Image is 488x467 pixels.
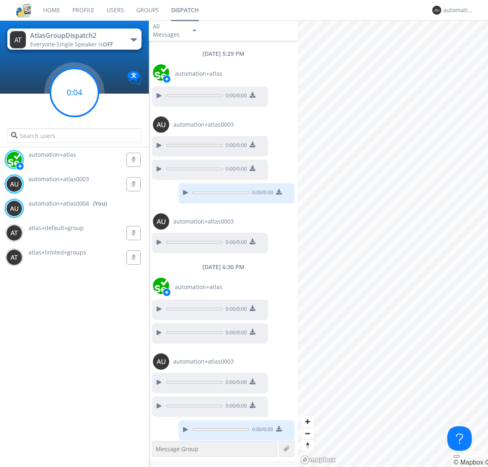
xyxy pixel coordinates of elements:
iframe: Toggle Customer Support [447,426,472,451]
button: Zoom out [302,428,314,439]
span: automation+atlas0003 [173,357,234,366]
span: atlas+default+group [28,224,84,232]
span: 0:00 / 0:00 [223,379,247,388]
img: caret-down-sm.svg [193,30,196,32]
div: AtlasGroupDispatch2 [30,31,122,40]
img: download media button [250,165,255,171]
img: 373638.png [432,6,441,15]
img: download media button [250,329,255,335]
img: download media button [250,379,255,384]
img: download media button [250,142,255,147]
img: 373638.png [6,176,22,192]
div: (You) [93,200,107,208]
a: Mapbox logo [300,455,336,465]
span: atlas+limited+groups [28,248,86,256]
img: 373638.png [6,200,22,217]
button: Reset bearing to north [302,439,314,451]
span: Single Speaker is [57,40,113,48]
div: All Messages [153,22,185,39]
img: cddb5a64eb264b2086981ab96f4c1ba7 [16,3,31,18]
img: download media button [250,305,255,311]
span: 0:00 / 0:00 [223,402,247,411]
img: d2d01cd9b4174d08988066c6d424eccd [153,64,169,81]
span: 0:00 / 0:00 [223,92,247,101]
div: automation+atlas0004 [443,6,474,14]
span: automation+atlas [175,70,222,78]
button: Zoom in [302,416,314,428]
button: AtlasGroupDispatch2Everyone·Single Speaker isOFF [7,29,141,50]
img: download media button [276,426,282,432]
img: 373638.png [6,249,22,265]
img: d2d01cd9b4174d08988066c6d424eccd [153,278,169,294]
a: Mapbox [453,459,483,466]
span: 0:00 / 0:00 [223,329,247,338]
span: automation+atlas0004 [28,200,89,208]
input: Search users [7,128,141,143]
button: Toggle attribution [453,455,460,458]
img: download media button [250,402,255,408]
img: 373638.png [153,353,169,370]
span: automation+atlas0003 [173,121,234,129]
span: automation+atlas [175,283,222,291]
div: [DATE] 6:30 PM [149,263,298,271]
span: 0:00 / 0:00 [223,239,247,248]
img: 373638.png [153,213,169,230]
img: download media button [250,239,255,244]
img: download media button [276,189,282,195]
span: 0:00 / 0:00 [223,165,247,174]
span: 0:00 / 0:00 [249,426,273,435]
div: Everyone · [30,40,122,48]
img: 373638.png [153,116,169,133]
img: Translation enabled [127,71,142,85]
span: 0:00 / 0:00 [223,142,247,151]
img: 373638.png [10,31,26,48]
span: automation+atlas0003 [173,217,234,226]
span: Zoom out [302,428,314,439]
span: automation+atlas0003 [28,175,89,183]
span: automation+atlas [28,151,76,158]
img: download media button [250,92,255,98]
div: [DATE] 5:29 PM [149,50,298,58]
img: 373638.png [6,225,22,241]
span: OFF [103,40,113,48]
img: d2d01cd9b4174d08988066c6d424eccd [6,151,22,168]
span: 0:00 / 0:00 [223,305,247,314]
span: 0:00 / 0:00 [249,189,273,198]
